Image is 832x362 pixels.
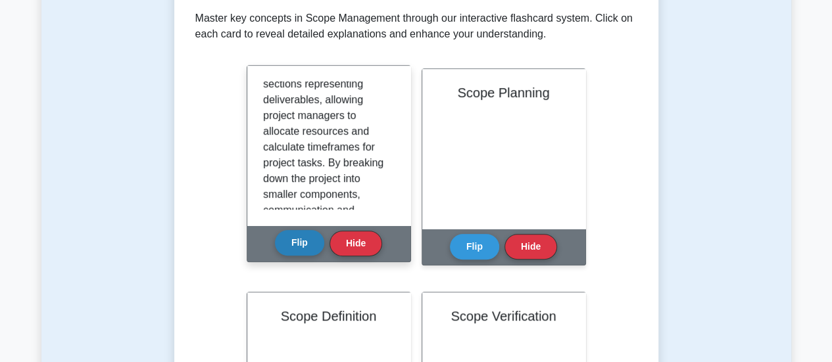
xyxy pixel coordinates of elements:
[263,308,395,324] h2: Scope Definition
[330,231,382,256] button: Hide
[275,230,324,256] button: Flip
[438,308,570,324] h2: Scope Verification
[438,85,570,101] h2: Scope Planning
[504,234,557,260] button: Hide
[450,234,499,260] button: Flip
[195,11,637,42] p: Master key concepts in Scope Management through our interactive flashcard system. Click on each c...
